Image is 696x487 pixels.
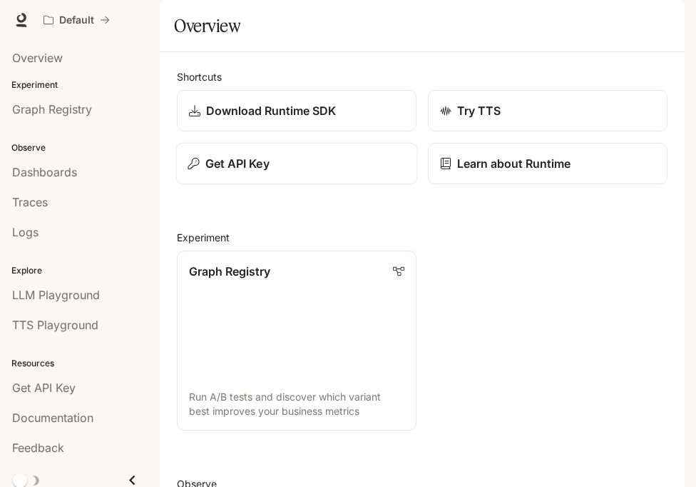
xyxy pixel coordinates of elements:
[428,143,667,184] a: Learn about Runtime
[177,90,416,131] a: Download Runtime SDK
[37,6,116,34] button: All workspaces
[177,251,416,431] a: Graph RegistryRun A/B tests and discover which variant best improves your business metrics
[189,263,270,280] p: Graph Registry
[189,390,404,418] p: Run A/B tests and discover which variant best improves your business metrics
[177,230,667,245] h2: Experiment
[457,102,501,119] p: Try TTS
[174,11,240,40] h1: Overview
[175,143,417,185] button: Get API Key
[177,69,667,84] h2: Shortcuts
[206,102,336,119] p: Download Runtime SDK
[457,155,570,172] p: Learn about Runtime
[205,155,270,172] p: Get API Key
[59,14,94,26] p: Default
[428,90,667,131] a: Try TTS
